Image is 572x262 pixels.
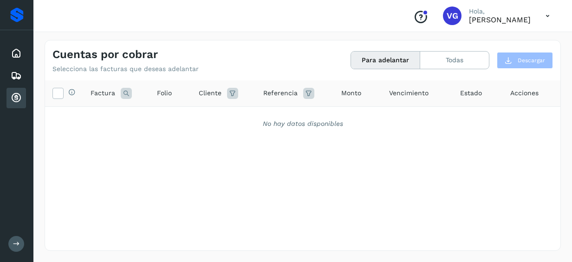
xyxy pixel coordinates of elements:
[199,88,221,98] span: Cliente
[341,88,361,98] span: Monto
[52,48,158,61] h4: Cuentas por cobrar
[351,52,420,69] button: Para adelantar
[518,56,545,65] span: Descargar
[91,88,115,98] span: Factura
[6,88,26,108] div: Cuentas por cobrar
[460,88,482,98] span: Estado
[263,88,298,98] span: Referencia
[469,7,531,15] p: Hola,
[157,88,172,98] span: Folio
[52,65,199,73] p: Selecciona las facturas que deseas adelantar
[510,88,539,98] span: Acciones
[497,52,553,69] button: Descargar
[469,15,531,24] p: VIRIDIANA GONZALEZ MENDOZA
[6,43,26,64] div: Inicio
[420,52,489,69] button: Todas
[57,119,548,129] div: No hay datos disponibles
[389,88,429,98] span: Vencimiento
[6,65,26,86] div: Embarques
